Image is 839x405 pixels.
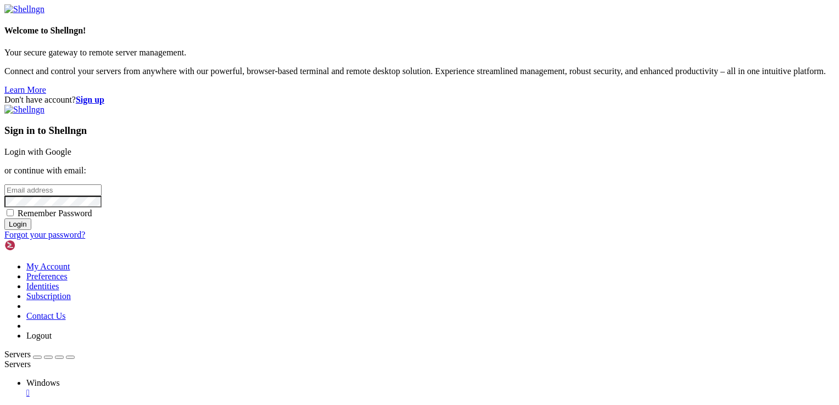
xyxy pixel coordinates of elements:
[76,95,104,104] a: Sign up
[4,66,835,76] p: Connect and control your servers from anywhere with our powerful, browser-based terminal and remo...
[4,166,835,176] p: or continue with email:
[4,350,75,359] a: Servers
[4,240,68,251] img: Shellngn
[26,311,66,320] a: Contact Us
[4,4,44,14] img: Shellngn
[18,209,92,218] span: Remember Password
[4,218,31,230] input: Login
[4,359,835,369] div: Servers
[26,272,68,281] a: Preferences
[4,48,835,58] p: Your secure gateway to remote server management.
[26,282,59,291] a: Identities
[4,125,835,137] h3: Sign in to Shellngn
[26,262,70,271] a: My Account
[4,85,46,94] a: Learn More
[7,209,14,216] input: Remember Password
[26,331,52,340] a: Logout
[26,291,71,301] a: Subscription
[4,105,44,115] img: Shellngn
[26,378,835,398] a: Windows
[26,378,60,387] span: Windows
[26,388,835,398] a: 
[4,350,31,359] span: Servers
[4,26,835,36] h4: Welcome to Shellngn!
[4,230,85,239] a: Forgot your password?
[4,147,71,156] a: Login with Google
[4,95,835,105] div: Don't have account?
[4,184,102,196] input: Email address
